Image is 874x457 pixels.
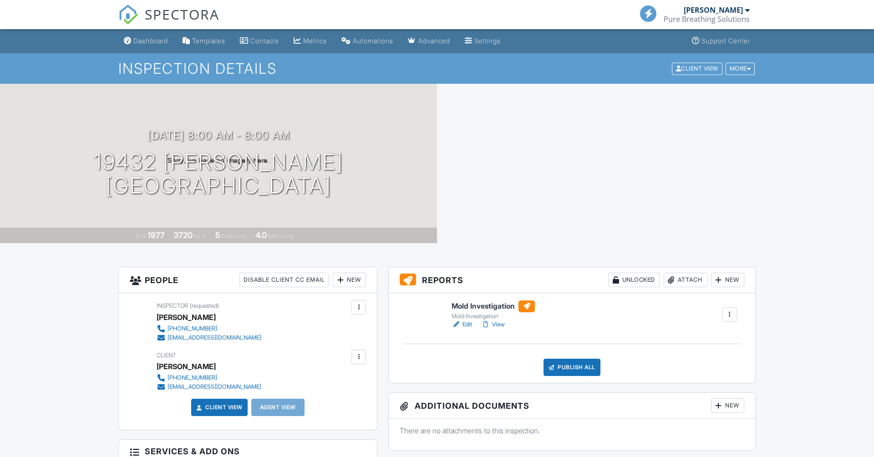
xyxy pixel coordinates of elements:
span: sq. ft. [194,233,207,239]
div: Contacts [250,37,279,45]
div: 1977 [147,230,165,240]
div: New [711,273,744,287]
div: [PERSON_NAME] [157,360,216,373]
a: [EMAIL_ADDRESS][DOMAIN_NAME] [157,382,261,391]
div: Pure Breathing Solutions [664,15,750,24]
a: Automations (Basic) [338,33,397,50]
div: New [333,273,366,287]
div: Support Center [701,37,750,45]
a: Client View [194,403,243,412]
span: Built [136,233,146,239]
a: [PHONE_NUMBER] [157,373,261,382]
span: Inspector [157,302,188,309]
div: Metrics [303,37,327,45]
span: Client [157,352,176,359]
h3: People [119,267,377,293]
a: [PHONE_NUMBER] [157,324,261,333]
div: [EMAIL_ADDRESS][DOMAIN_NAME] [168,334,261,341]
h3: Additional Documents [389,393,755,419]
h3: Reports [389,267,755,293]
div: [PHONE_NUMBER] [168,325,217,332]
span: bathrooms [268,233,294,239]
div: [EMAIL_ADDRESS][DOMAIN_NAME] [168,383,261,391]
div: [PHONE_NUMBER] [168,374,217,381]
img: The Best Home Inspection Software - Spectora [118,5,138,25]
a: Dashboard [120,33,172,50]
div: Mold Investigation [452,313,535,320]
div: More [726,62,755,75]
div: Templates [192,37,225,45]
div: 3720 [173,230,193,240]
span: (requested) [190,302,219,309]
a: Edit [452,320,472,329]
a: Client View [671,65,725,71]
h3: [DATE] 8:00 am - 8:00 am [147,129,290,142]
h1: Inspection Details [118,61,756,76]
a: Settings [461,33,504,50]
div: Publish All [544,359,600,376]
div: Automations [353,37,393,45]
div: Advanced [418,37,450,45]
div: [PERSON_NAME] [157,310,216,324]
div: 5 [215,230,220,240]
div: Dashboard [133,37,168,45]
a: SPECTORA [118,12,219,31]
p: There are no attachments to this inspection. [400,426,744,436]
div: Attach [664,273,707,287]
div: [PERSON_NAME] [684,5,743,15]
h6: Mold Investigation [452,300,535,312]
h1: 19432 [PERSON_NAME] [GEOGRAPHIC_DATA] [94,150,343,198]
a: Contacts [236,33,283,50]
div: Settings [474,37,501,45]
div: Disable Client CC Email [239,273,329,287]
a: Templates [179,33,229,50]
span: bedrooms [222,233,247,239]
a: View [481,320,505,329]
span: SPECTORA [145,5,219,24]
a: Advanced [404,33,454,50]
div: Client View [672,62,722,75]
div: Unlocked [608,273,660,287]
a: Mold Investigation Mold Investigation [452,300,535,320]
div: 4.0 [255,230,267,240]
a: [EMAIL_ADDRESS][DOMAIN_NAME] [157,333,261,342]
a: Support Center [688,33,754,50]
div: New [711,398,744,413]
a: Metrics [290,33,330,50]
